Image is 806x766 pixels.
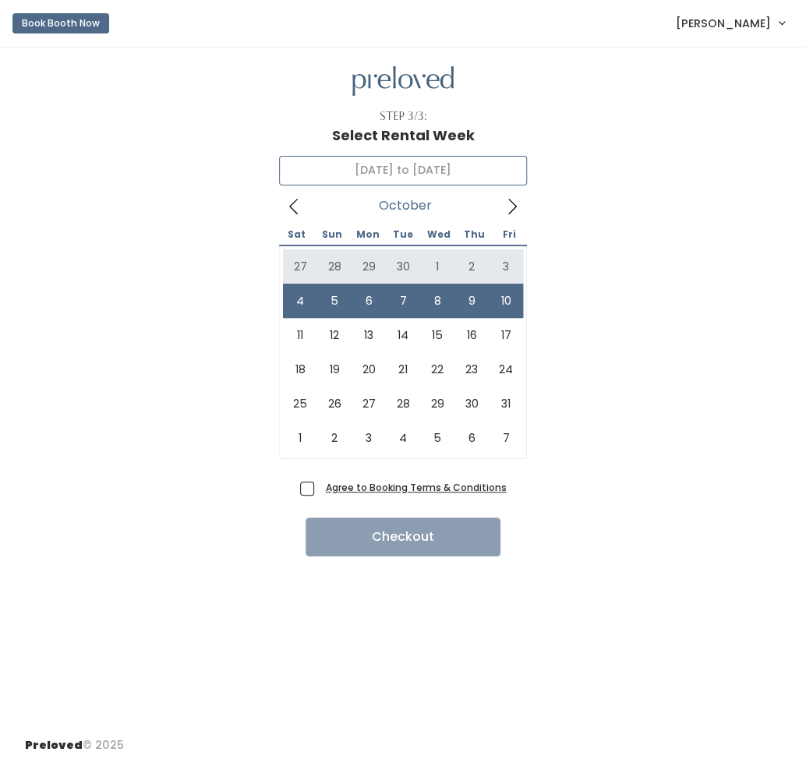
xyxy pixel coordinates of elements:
span: September 28, 2025 [317,249,352,284]
span: October 25, 2025 [283,387,317,421]
span: October 28, 2025 [386,387,420,421]
div: Step 3/3: [380,108,427,125]
span: October 5, 2025 [317,284,352,318]
span: October 26, 2025 [317,387,352,421]
span: Thu [456,230,491,239]
span: October 29, 2025 [420,387,454,421]
span: [PERSON_NAME] [676,15,771,32]
h1: Select Rental Week [332,128,475,143]
span: September 27, 2025 [283,249,317,284]
a: Book Booth Now [12,6,109,41]
span: October 9, 2025 [454,284,489,318]
span: October 19, 2025 [317,352,352,387]
span: October 13, 2025 [352,318,386,352]
span: October 27, 2025 [352,387,386,421]
span: October 18, 2025 [283,352,317,387]
a: Agree to Booking Terms & Conditions [326,481,507,494]
span: October 31, 2025 [489,387,523,421]
span: Mon [350,230,385,239]
span: October 14, 2025 [386,318,420,352]
span: October 22, 2025 [420,352,454,387]
span: October 2, 2025 [454,249,489,284]
span: November 4, 2025 [386,421,420,455]
input: Select week [279,156,527,185]
span: October 15, 2025 [420,318,454,352]
span: October 8, 2025 [420,284,454,318]
a: [PERSON_NAME] [660,6,800,40]
span: October 30, 2025 [454,387,489,421]
span: November 3, 2025 [352,421,386,455]
span: November 2, 2025 [317,421,352,455]
img: preloved logo [352,66,454,97]
span: Preloved [25,737,83,753]
span: September 30, 2025 [386,249,420,284]
span: September 29, 2025 [352,249,386,284]
span: November 6, 2025 [454,421,489,455]
span: November 7, 2025 [489,421,523,455]
span: October 3, 2025 [489,249,523,284]
span: October 16, 2025 [454,318,489,352]
span: October 21, 2025 [386,352,420,387]
span: October 12, 2025 [317,318,352,352]
span: October 23, 2025 [454,352,489,387]
span: October 10, 2025 [489,284,523,318]
span: October 20, 2025 [352,352,386,387]
span: Fri [492,230,527,239]
span: October [379,203,432,209]
span: Sun [314,230,349,239]
span: October 6, 2025 [352,284,386,318]
span: October 17, 2025 [489,318,523,352]
span: October 4, 2025 [283,284,317,318]
span: November 1, 2025 [283,421,317,455]
span: November 5, 2025 [420,421,454,455]
span: October 11, 2025 [283,318,317,352]
span: October 1, 2025 [420,249,454,284]
button: Checkout [306,517,500,556]
div: © 2025 [25,725,124,754]
span: October 24, 2025 [489,352,523,387]
span: October 7, 2025 [386,284,420,318]
span: Tue [385,230,420,239]
span: Wed [421,230,456,239]
button: Book Booth Now [12,13,109,34]
span: Sat [279,230,314,239]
